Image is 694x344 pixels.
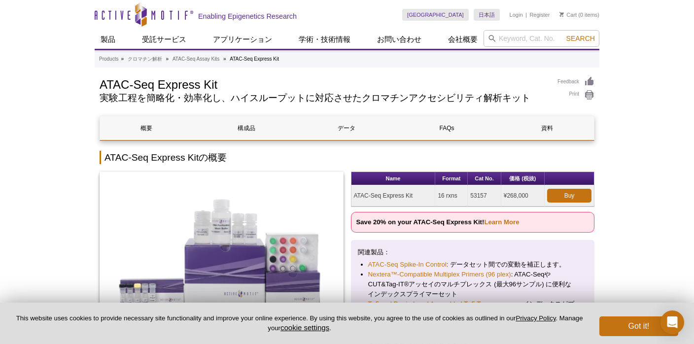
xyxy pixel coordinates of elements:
[525,9,527,21] li: |
[368,299,520,309] a: Tn5 and Pre-indexed Assembled Tn5 Transposomes
[559,11,577,18] a: Cart
[358,247,588,257] p: 関連製品：
[566,34,595,42] span: Search
[136,30,192,49] a: 受託サービス
[95,30,121,49] a: 製品
[442,30,484,49] a: 会社概要
[16,314,583,333] p: This website uses cookies to provide necessary site functionality and improve your online experie...
[368,270,511,279] a: Nextera™-Compatible Multiplex Primers (96 plex)
[401,116,493,140] a: FAQs
[368,260,447,270] a: ATAC-Seq Spike-In Control
[516,314,555,322] a: Privacy Policy
[529,11,550,18] a: Register
[368,270,578,299] li: : ATAC-SeqやCUT&Tag-IT®アッセイのマルチプレックス (最大96サンプル) に便利なインデックスプライマーセット
[198,12,297,21] h2: Enabling Epigenetics Research
[559,9,599,21] li: (0 items)
[100,116,193,140] a: 概要
[484,30,599,47] input: Keyword, Cat. No.
[293,30,356,49] a: 学術・技術情報
[547,189,591,203] a: Buy
[557,76,594,87] a: Feedback
[351,172,436,185] th: Name
[100,151,594,164] h2: ATAC-Seq Express Kitの概要
[501,185,545,206] td: ¥268,000
[100,172,344,334] img: ATAC-Seq Express Kit
[230,56,279,62] li: ATAC-Seq Express Kit
[371,30,427,49] a: お問い合わせ
[173,55,219,64] a: ATAC-Seq Assay Kits
[200,116,293,140] a: 構成品
[207,30,278,49] a: アプリケーション
[100,94,548,103] h2: 実験工程を簡略化・効率化し、ハイスループットに対応させたクロマチンアクセシビリティ解析キット
[300,116,393,140] a: データ
[356,218,520,226] strong: Save 20% on your ATAC-Seq Express Kit!
[599,316,678,336] button: Got it!
[501,116,593,140] a: 資料
[501,172,545,185] th: 価格 (税抜)
[223,56,226,62] li: »
[510,11,523,18] a: Login
[100,76,548,91] h1: ATAC-Seq Express Kit
[99,55,118,64] a: Products
[351,185,436,206] td: ATAC-Seq Express Kit
[368,299,578,329] li: : インデックスがプレミックスされたReady-to-useのTn5 Transposomesおよびrecombinant Tn5 Transposase
[557,90,594,101] a: Print
[474,9,500,21] a: 日本語
[484,218,519,226] a: Learn More
[468,172,501,185] th: Cat No.
[166,56,169,62] li: »
[468,185,501,206] td: 53157
[402,9,469,21] a: [GEOGRAPHIC_DATA]
[563,34,598,43] button: Search
[280,323,329,332] button: cookie settings
[435,185,468,206] td: 16 rxns
[121,56,124,62] li: »
[435,172,468,185] th: Format
[660,310,684,334] div: Open Intercom Messenger
[559,12,564,17] img: Your Cart
[128,55,162,64] a: クロマチン解析
[368,260,578,270] li: : データセット間での変動を補正します。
